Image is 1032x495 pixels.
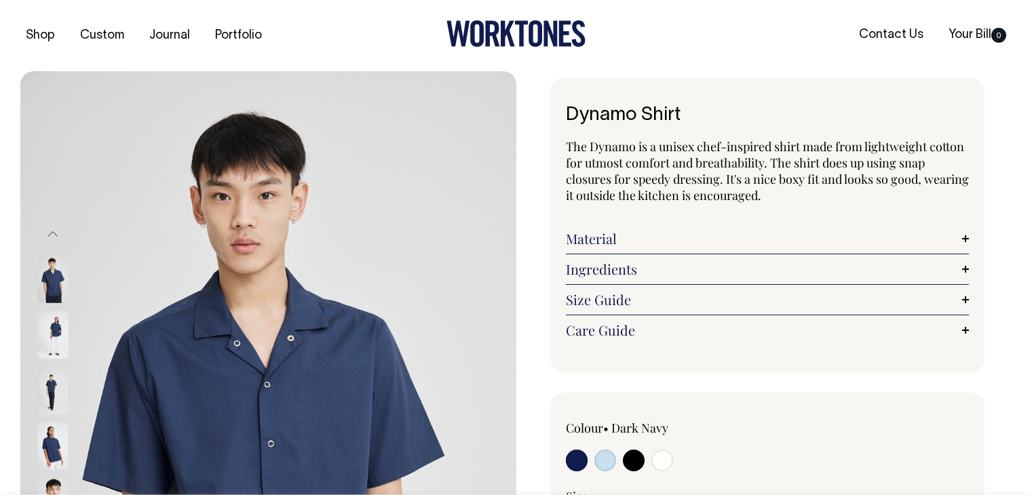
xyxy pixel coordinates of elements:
[566,420,727,436] div: Colour
[854,24,929,46] a: Contact Us
[566,231,970,247] a: Material
[566,105,970,126] h1: Dynamo Shirt
[38,366,69,414] img: dark-navy
[611,420,668,436] label: Dark Navy
[43,219,63,250] button: Previous
[566,322,970,338] a: Care Guide
[566,138,969,203] span: The Dynamo is a unisex chef-inspired shirt made from lightweight cotton for utmost comfort and br...
[566,292,970,308] a: Size Guide
[144,24,195,47] a: Journal
[38,422,69,469] img: dark-navy
[210,24,267,47] a: Portfolio
[566,261,970,277] a: Ingredients
[991,28,1006,43] span: 0
[20,24,60,47] a: Shop
[75,24,130,47] a: Custom
[38,311,69,358] img: dark-navy
[603,420,609,436] span: •
[38,255,69,302] img: dark-navy
[943,24,1012,46] a: Your Bill0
